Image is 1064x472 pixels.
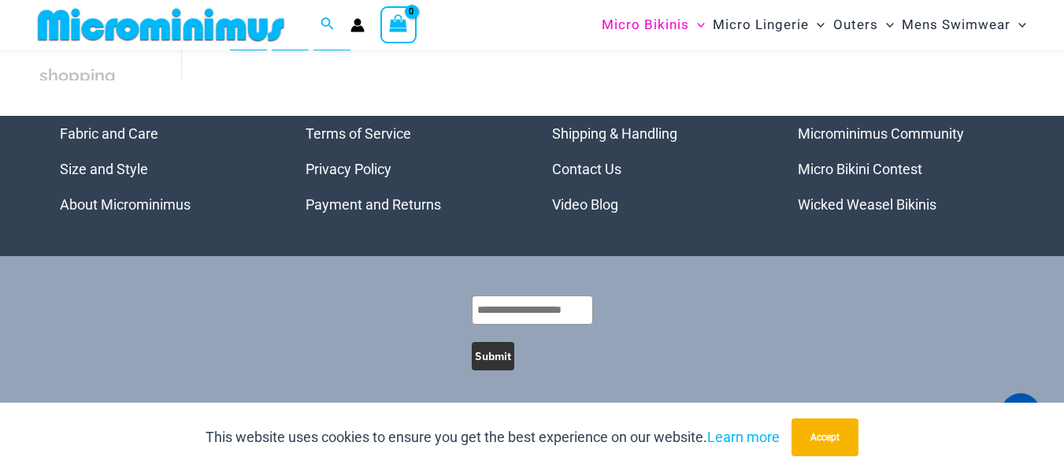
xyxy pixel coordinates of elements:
a: Wicked Weasel Bikinis [798,196,936,213]
a: About Microminimus [60,196,191,213]
span: Menu Toggle [878,5,894,45]
span: Menu Toggle [1010,5,1026,45]
span: Menu Toggle [809,5,825,45]
a: Privacy Policy [306,161,391,177]
button: Submit [472,342,514,370]
img: MM SHOP LOGO FLAT [32,7,291,43]
a: Search icon link [321,15,335,35]
aside: Footer Widget 4 [798,116,1005,222]
span: shopping [39,65,116,85]
button: Accept [792,418,858,456]
a: Video Blog [552,196,618,213]
a: Microminimus Community [798,125,964,142]
nav: Site Navigation [595,2,1032,47]
span: Outers [833,5,878,45]
span: Micro Bikinis [602,5,689,45]
p: This website uses cookies to ensure you get the best experience on our website. [206,426,780,449]
aside: Footer Widget 3 [552,116,759,222]
a: Account icon link [350,18,365,32]
nav: Menu [552,116,759,222]
a: OutersMenu ToggleMenu Toggle [829,5,898,45]
aside: Footer Widget 2 [306,116,513,222]
a: Micro BikinisMenu ToggleMenu Toggle [598,5,709,45]
h3: Sexy Bikini Sets [39,61,126,169]
a: Contact Us [552,161,621,177]
a: Payment and Returns [306,196,441,213]
a: Shipping & Handling [552,125,677,142]
nav: Menu [60,116,267,222]
a: View Shopping Cart, empty [380,6,417,43]
span: Menu Toggle [689,5,705,45]
a: Micro Bikini Contest [798,161,922,177]
a: Micro LingerieMenu ToggleMenu Toggle [709,5,829,45]
span: Micro Lingerie [713,5,809,45]
nav: Menu [798,116,1005,222]
span: Mens Swimwear [902,5,1010,45]
a: Fabric and Care [60,125,158,142]
aside: Footer Widget 1 [60,116,267,222]
a: Mens SwimwearMenu ToggleMenu Toggle [898,5,1030,45]
a: Learn more [707,429,780,445]
nav: Menu [306,116,513,222]
a: Size and Style [60,161,148,177]
a: Terms of Service [306,125,411,142]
